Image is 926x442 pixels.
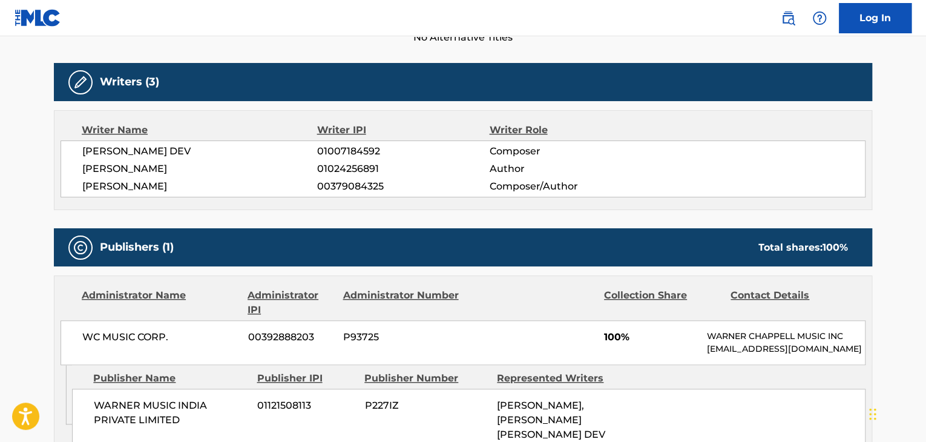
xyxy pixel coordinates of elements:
div: Administrator Number [343,288,460,317]
span: 01024256891 [317,162,489,176]
div: Administrator Name [82,288,238,317]
div: Contact Details [731,288,848,317]
div: Writer Role [489,123,646,137]
span: Composer [489,144,646,159]
div: Collection Share [604,288,721,317]
div: Writer Name [82,123,317,137]
span: [PERSON_NAME] [82,179,317,194]
span: Composer/Author [489,179,646,194]
div: Administrator IPI [248,288,333,317]
span: 01121508113 [257,398,355,413]
span: WARNER MUSIC INDIA PRIVATE LIMITED [94,398,248,427]
span: [PERSON_NAME], [PERSON_NAME] [PERSON_NAME] DEV [497,400,605,440]
a: Log In [839,3,911,33]
span: 00392888203 [248,330,334,345]
span: P227IZ [364,398,488,413]
h5: Publishers (1) [100,240,174,254]
span: Author [489,162,646,176]
img: MLC Logo [15,9,61,27]
p: [EMAIL_ADDRESS][DOMAIN_NAME] [707,343,865,355]
p: WARNER CHAPPELL MUSIC INC [707,330,865,343]
span: 100% [604,330,698,345]
img: search [781,11,795,25]
div: Total shares: [758,240,848,255]
img: help [812,11,827,25]
span: WC MUSIC CORP. [82,330,239,345]
div: Publisher IPI [257,371,355,386]
div: Publisher Name [93,371,248,386]
div: Drag [869,396,876,432]
a: Public Search [776,6,800,30]
iframe: Chat Widget [865,384,926,442]
span: No Alternative Titles [54,30,872,45]
div: Help [807,6,832,30]
span: 100 % [823,242,848,253]
div: Represented Writers [497,371,620,386]
img: Publishers [73,240,88,255]
img: Writers [73,75,88,90]
div: Writer IPI [317,123,490,137]
span: [PERSON_NAME] [82,162,317,176]
span: 01007184592 [317,144,489,159]
div: Publisher Number [364,371,488,386]
span: P93725 [343,330,461,345]
span: [PERSON_NAME] DEV [82,144,317,159]
h5: Writers (3) [100,75,159,89]
span: 00379084325 [317,179,489,194]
